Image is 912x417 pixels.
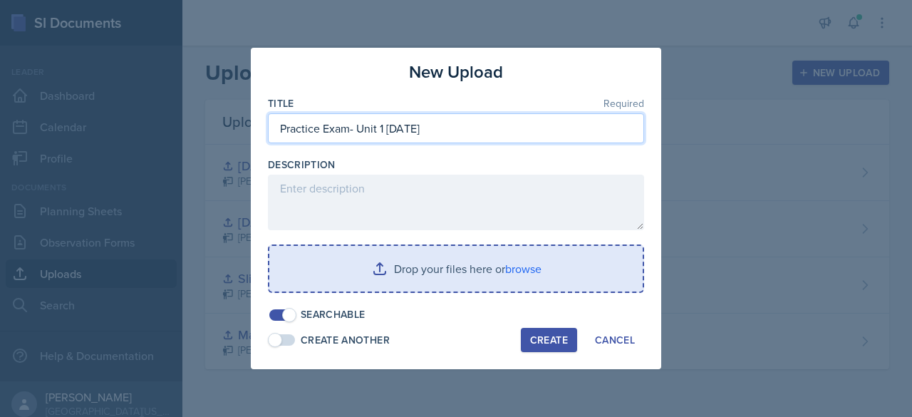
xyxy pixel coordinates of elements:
label: Title [268,96,294,110]
span: Required [603,98,644,108]
div: Cancel [595,334,635,346]
div: Create Another [301,333,390,348]
div: Create [530,334,568,346]
h3: New Upload [409,59,503,85]
button: Create [521,328,577,352]
button: Cancel [586,328,644,352]
input: Enter title [268,113,644,143]
div: Searchable [301,307,366,322]
label: Description [268,158,336,172]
